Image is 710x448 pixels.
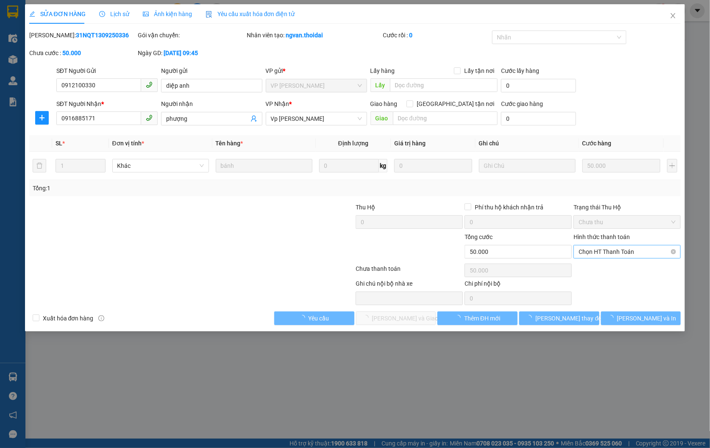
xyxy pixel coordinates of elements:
span: clock-circle [99,11,105,17]
b: ngvan.thoidai [286,32,323,39]
span: VP Nhận [266,100,290,107]
span: phone [146,114,153,121]
b: 0 [409,32,413,39]
div: Chưa cước : [29,48,136,58]
span: Giao [370,111,393,125]
span: Chưa thu [579,216,676,228]
div: Ghi chú nội bộ nhà xe [356,279,463,292]
div: Người nhận [161,99,262,109]
button: [PERSON_NAME] và In [601,312,681,325]
span: [PERSON_NAME] và In [617,314,677,323]
span: Tên hàng [216,140,243,147]
span: edit [29,11,35,17]
input: VD: Bàn, Ghế [216,159,312,173]
img: icon [206,11,212,18]
span: Thêm ĐH mới [464,314,500,323]
span: Chọn HT Thanh Toán [579,245,676,258]
span: Yêu cầu xuất hóa đơn điện tử [206,11,295,17]
button: [PERSON_NAME] thay đổi [519,312,599,325]
button: plus [35,111,49,125]
span: LH1309250366 [89,57,139,66]
button: [PERSON_NAME] và Giao hàng [356,312,436,325]
b: 31NQT1309250336 [76,32,129,39]
th: Ghi chú [476,135,579,152]
span: Chuyển phát nhanh: [GEOGRAPHIC_DATA] - [GEOGRAPHIC_DATA] [13,36,86,67]
span: [PERSON_NAME] thay đổi [535,314,603,323]
span: Vp Lê Hoàn [271,112,362,125]
div: Trạng thái Thu Hộ [574,203,681,212]
div: Nhân viên tạo: [247,31,381,40]
div: Người gửi [161,66,262,75]
span: Định lượng [338,140,368,147]
div: Cước rồi : [383,31,490,40]
span: Giao hàng [370,100,398,107]
b: [DATE] 09:45 [164,50,198,56]
div: Tổng: 1 [33,184,275,193]
div: SĐT Người Gửi [56,66,158,75]
span: Khác [117,159,204,172]
b: 50.000 [62,50,81,56]
span: Thu Hộ [356,204,375,211]
span: Phí thu hộ khách nhận trả [471,203,547,212]
button: delete [33,159,46,173]
div: Chưa thanh toán [355,264,464,279]
span: kg [379,159,387,173]
span: loading [455,315,464,321]
strong: CÔNG TY TNHH DỊCH VỤ DU LỊCH THỜI ĐẠI [15,7,84,34]
span: Lấy tận nơi [461,66,498,75]
input: 0 [582,159,660,173]
span: Giá trị hàng [394,140,426,147]
span: Yêu cầu [309,314,329,323]
span: close-circle [671,249,676,254]
div: Ngày GD: [138,48,245,58]
span: phone [146,81,153,88]
input: Dọc đường [390,78,498,92]
span: plus [36,114,48,121]
span: user-add [251,115,257,122]
span: VP Nguyễn Quốc Trị [271,79,362,92]
label: Cước giao hàng [501,100,543,107]
button: Close [661,4,685,28]
div: [PERSON_NAME]: [29,31,136,40]
input: Cước giao hàng [501,112,576,125]
input: Cước lấy hàng [501,79,576,92]
input: Ghi Chú [479,159,576,173]
button: plus [667,159,678,173]
input: 0 [394,159,472,173]
span: Cước hàng [582,140,612,147]
button: Yêu cầu [274,312,354,325]
span: picture [143,11,149,17]
span: Đơn vị tính [112,140,144,147]
span: loading [299,315,309,321]
label: Hình thức thanh toán [574,234,630,240]
span: Lấy [370,78,390,92]
span: Lấy hàng [370,67,395,74]
span: Tổng cước [465,234,493,240]
label: Cước lấy hàng [501,67,539,74]
div: Chi phí nội bộ [465,279,572,292]
div: VP gửi [266,66,367,75]
button: Thêm ĐH mới [437,312,518,325]
input: Dọc đường [393,111,498,125]
span: loading [526,315,535,321]
span: Lịch sử [99,11,129,17]
span: Ảnh kiện hàng [143,11,192,17]
span: Xuất hóa đơn hàng [39,314,97,323]
div: Gói vận chuyển: [138,31,245,40]
span: loading [608,315,617,321]
img: logo [4,30,10,73]
span: info-circle [98,315,104,321]
span: SỬA ĐƠN HÀNG [29,11,86,17]
div: SĐT Người Nhận [56,99,158,109]
span: [GEOGRAPHIC_DATA] tận nơi [413,99,498,109]
span: close [670,12,677,19]
span: SL [56,140,62,147]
